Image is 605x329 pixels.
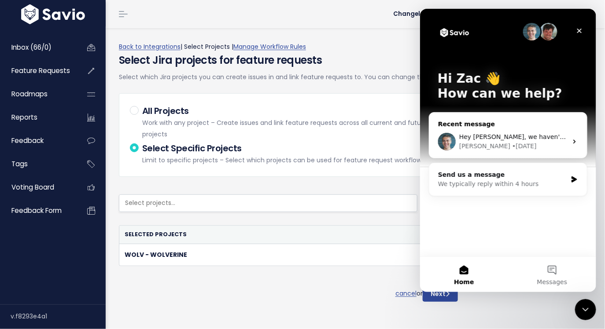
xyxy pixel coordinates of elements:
span: Changelog [393,11,428,17]
iframe: Intercom live chat [420,9,596,292]
div: We typically reply within 4 hours [18,171,147,180]
div: or [395,286,458,302]
button: Messages [88,248,176,283]
a: Reports [2,107,73,128]
span: Inbox (66/0) [11,43,52,52]
h4: Select Jira projects for feature requests [119,52,592,68]
span: Home [34,270,54,276]
a: Help [528,7,555,21]
span: Feature Requests [11,66,70,75]
a: Request Savio Feature [443,7,528,21]
span: Feedback [11,136,44,145]
h5: Select Specific Projects [142,142,424,155]
a: Inbox (66/0) [2,37,73,58]
div: Close [151,14,167,30]
div: [PERSON_NAME] [39,133,90,142]
a: Manage Workflow Rules [233,42,306,51]
span: Roadmaps [11,89,48,99]
a: Back to Integrations [119,42,181,51]
p: Limit to specific projects – Select which projects can be used for feature request workflows [142,155,424,166]
input: Select projects... [122,197,425,208]
h5: All Projects [142,104,447,117]
div: Send us a message [18,161,147,171]
strong: WOLV - WOLVERINE [125,250,187,259]
div: v.f8293e4a1 [11,305,106,328]
span: Feedback form [11,206,62,215]
span: Tags [11,159,28,168]
div: • [DATE] [92,133,117,142]
iframe: Intercom live chat [575,299,596,320]
p: Select which Jira projects you can create issues in and link feature requests to. You can change ... [119,72,592,83]
div: | Select Projects | [112,41,598,83]
a: Feedback form [2,201,73,221]
a: cancel [395,289,417,298]
span: Voting Board [11,183,54,192]
span: Messages [117,270,148,276]
button: Next [423,286,458,302]
a: Roadmaps [2,84,73,104]
span: Reports [11,113,37,122]
a: Feedback [2,131,73,151]
a: Voting Board [2,177,73,197]
th: Selected Projects [119,226,413,244]
span: Hey [PERSON_NAME], we haven't seen anything funny. What are you seeing and how does that differ f... [39,124,542,132]
p: Work with any project – Create issues and link feature requests across all current and future pro... [142,117,447,139]
a: Tags [2,154,73,174]
a: Feature Requests [2,61,73,81]
a: Hi Zac [555,7,598,21]
div: Send us a messageWe typically reply within 4 hours [9,154,167,187]
img: logo-white.9d6f32f41409.svg [19,4,87,24]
